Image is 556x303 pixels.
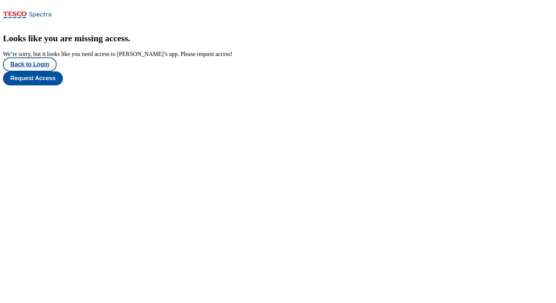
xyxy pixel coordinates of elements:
button: Request Access [3,71,63,85]
span: . [128,34,130,43]
h2: Looks like you are missing access [3,34,553,43]
div: We’re sorry, but it looks like you need access to [PERSON_NAME]’s app. Please request access! [3,51,553,57]
a: Request Access [3,71,553,85]
button: Back to Login [3,57,57,71]
a: Back to Login [3,57,553,71]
